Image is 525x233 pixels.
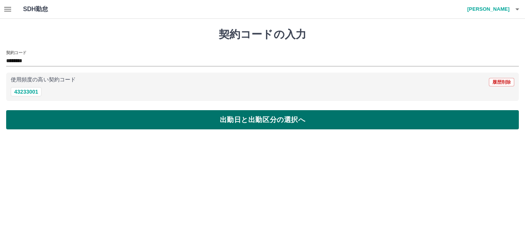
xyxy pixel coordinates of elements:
button: 43233001 [11,87,42,96]
h1: 契約コードの入力 [6,28,519,41]
button: 履歴削除 [489,78,514,86]
p: 使用頻度の高い契約コード [11,77,76,83]
button: 出勤日と出勤区分の選択へ [6,110,519,129]
h2: 契約コード [6,50,27,56]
